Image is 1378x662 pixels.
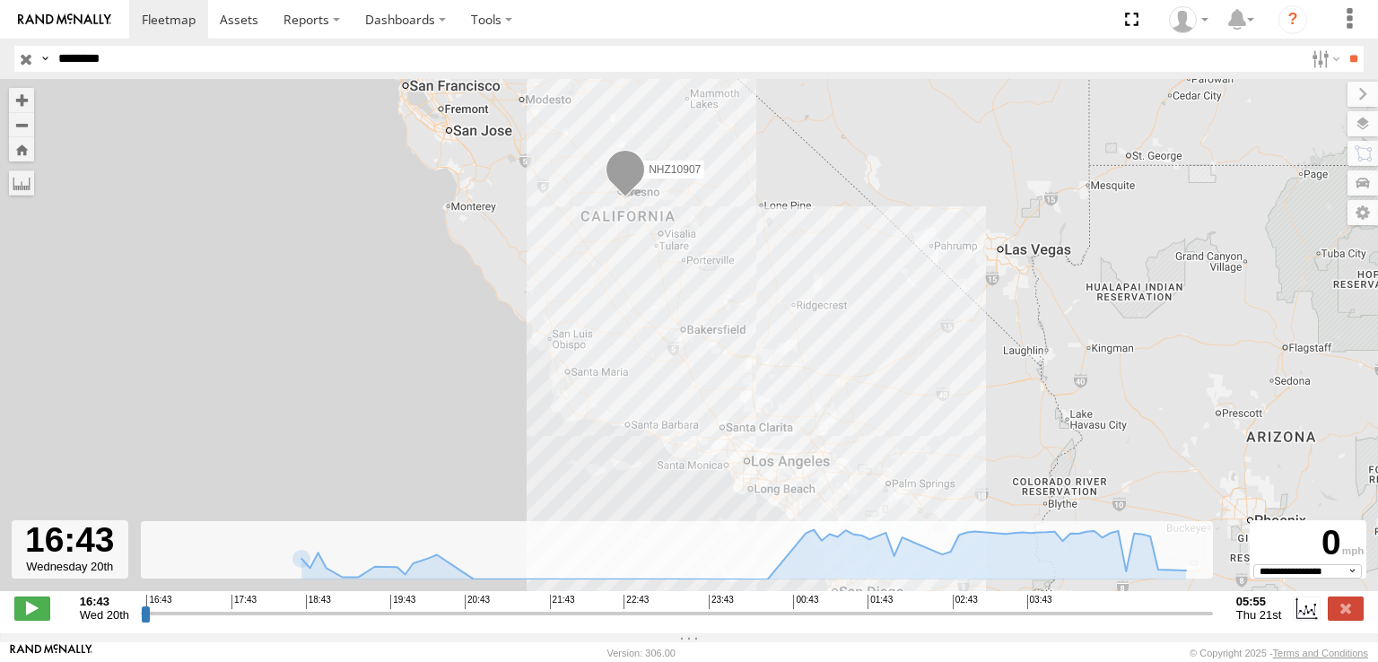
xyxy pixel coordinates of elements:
[10,644,92,662] a: Visit our Website
[868,595,893,609] span: 01:43
[306,595,331,609] span: 18:43
[624,595,649,609] span: 22:43
[80,595,129,608] strong: 16:43
[465,595,490,609] span: 20:43
[146,595,171,609] span: 16:43
[18,13,111,26] img: rand-logo.svg
[9,170,34,196] label: Measure
[1252,523,1364,563] div: 0
[1304,46,1343,72] label: Search Filter Options
[1163,6,1215,33] div: Zulema McIntosch
[607,648,676,658] div: Version: 306.00
[709,595,734,609] span: 23:43
[9,88,34,112] button: Zoom in
[1347,200,1378,225] label: Map Settings
[1236,595,1281,608] strong: 05:55
[953,595,978,609] span: 02:43
[9,112,34,137] button: Zoom out
[550,595,575,609] span: 21:43
[231,595,257,609] span: 17:43
[1190,648,1368,658] div: © Copyright 2025 -
[1027,595,1052,609] span: 03:43
[793,595,818,609] span: 00:43
[1278,5,1307,34] i: ?
[14,597,50,620] label: Play/Stop
[649,163,701,176] span: NHZ10907
[1273,648,1368,658] a: Terms and Conditions
[1236,608,1281,622] span: Thu 21st Aug 2025
[38,46,52,72] label: Search Query
[80,608,129,622] span: Wed 20th Aug 2025
[390,595,415,609] span: 19:43
[1328,597,1364,620] label: Close
[9,137,34,161] button: Zoom Home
